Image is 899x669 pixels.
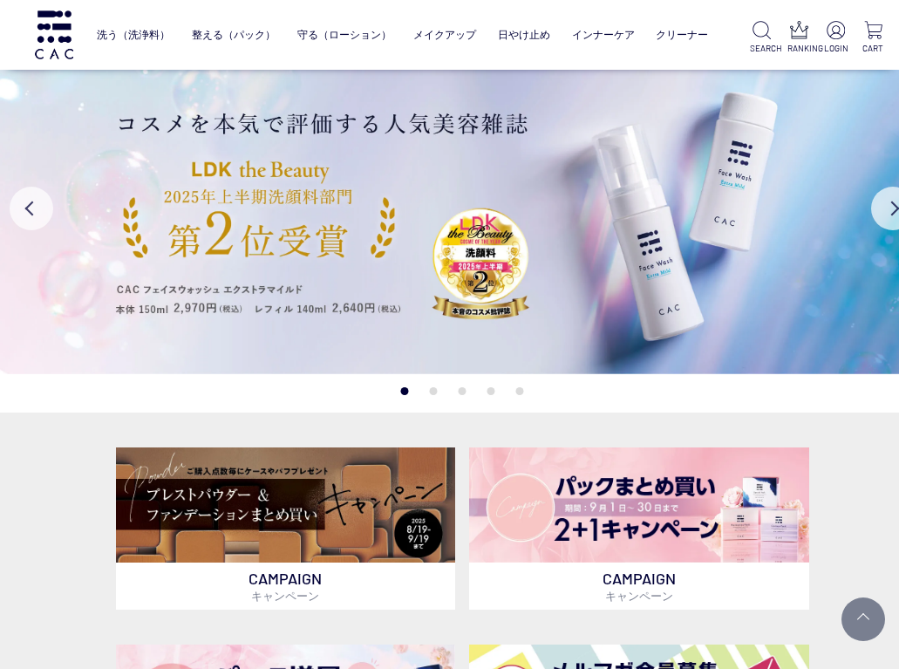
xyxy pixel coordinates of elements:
p: SEARCH [750,42,773,55]
img: パックキャンペーン2+1 [469,447,809,563]
a: SEARCH [750,21,773,55]
button: 3 of 5 [459,387,467,395]
a: メイクアップ [413,17,476,53]
a: インナーケア [572,17,635,53]
p: CART [862,42,885,55]
img: ベースメイクキャンペーン [116,447,456,563]
a: 整える（パック） [192,17,276,53]
p: CAMPAIGN [469,563,809,610]
button: 4 of 5 [487,387,495,395]
a: RANKING [787,21,811,55]
a: クリーナー [656,17,708,53]
p: LOGIN [824,42,848,55]
a: パックキャンペーン2+1 パックキャンペーン2+1 CAMPAIGNキャンペーン [469,447,809,610]
a: 守る（ローション） [297,17,392,53]
img: logo [32,10,75,59]
p: RANKING [787,42,811,55]
a: 日やけ止め [498,17,550,53]
button: 2 of 5 [430,387,438,395]
span: キャンペーン [251,589,319,603]
a: CART [862,21,885,55]
p: CAMPAIGN [116,563,456,610]
a: LOGIN [824,21,848,55]
span: キャンペーン [605,589,673,603]
button: 5 of 5 [516,387,524,395]
a: 洗う（洗浄料） [97,17,170,53]
button: 1 of 5 [401,387,409,395]
button: Previous [10,187,53,230]
a: ベースメイクキャンペーン ベースメイクキャンペーン CAMPAIGNキャンペーン [116,447,456,610]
